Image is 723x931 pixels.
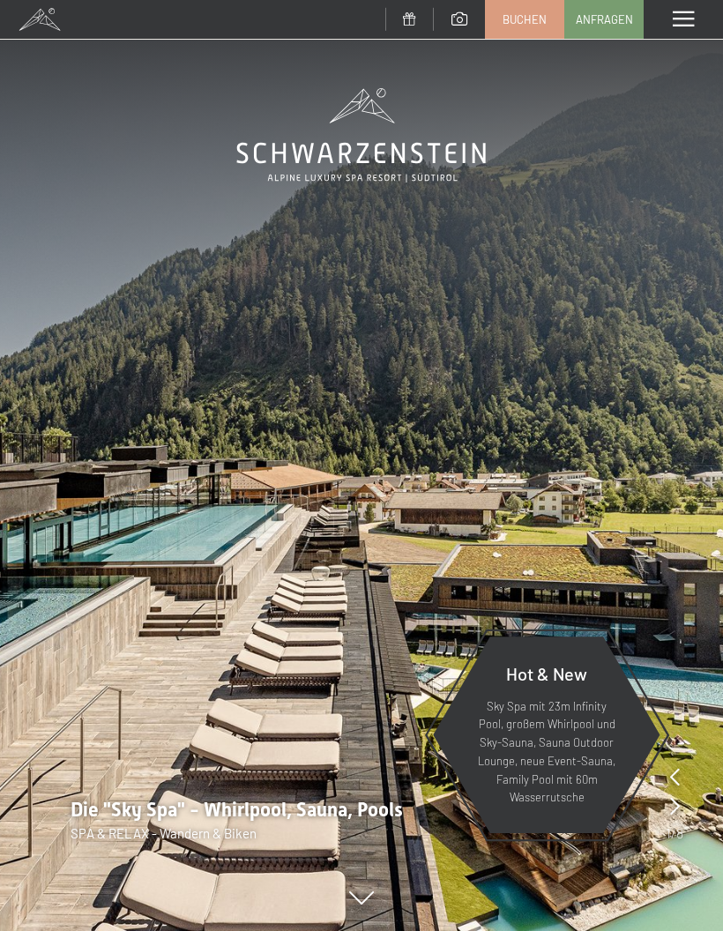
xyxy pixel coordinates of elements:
[486,1,563,38] a: Buchen
[671,823,676,843] span: /
[503,11,547,27] span: Buchen
[71,799,403,821] span: Die "Sky Spa" - Whirlpool, Sauna, Pools
[476,697,617,808] p: Sky Spa mit 23m Infinity Pool, großem Whirlpool und Sky-Sauna, Sauna Outdoor Lounge, neue Event-S...
[565,1,643,38] a: Anfragen
[666,823,671,843] span: 1
[71,825,257,841] span: SPA & RELAX - Wandern & Biken
[506,663,587,684] span: Hot & New
[432,636,661,834] a: Hot & New Sky Spa mit 23m Infinity Pool, großem Whirlpool und Sky-Sauna, Sauna Outdoor Lounge, ne...
[576,11,633,27] span: Anfragen
[676,823,683,843] span: 8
